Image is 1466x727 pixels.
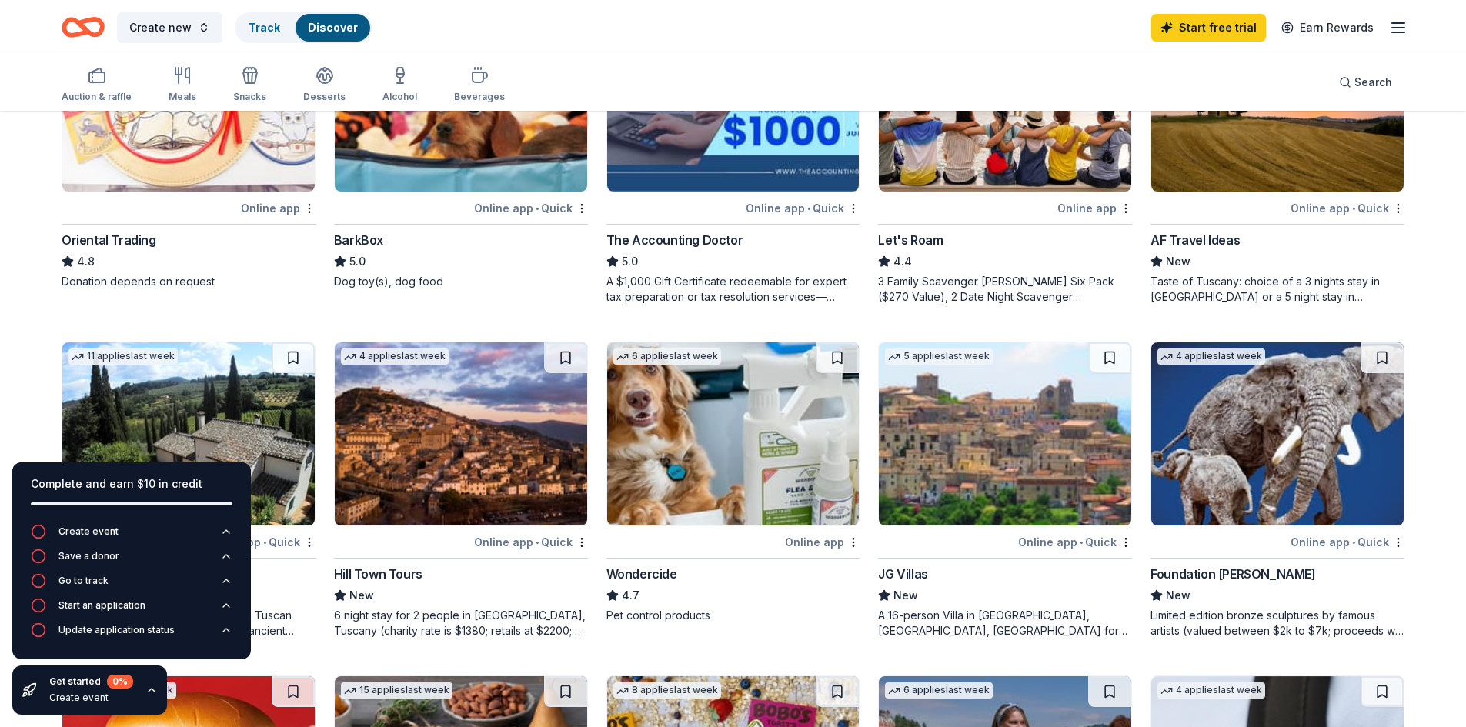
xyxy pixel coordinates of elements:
[746,198,860,218] div: Online app Quick
[31,598,232,622] button: Start an application
[62,342,315,525] img: Image for Villa Sogni D’Oro
[334,231,383,249] div: BarkBox
[1157,682,1265,699] div: 4 applies last week
[1166,252,1190,271] span: New
[1166,586,1190,605] span: New
[169,91,196,103] div: Meals
[382,91,417,103] div: Alcohol
[68,348,178,365] div: 11 applies last week
[49,692,133,704] div: Create event
[1018,532,1132,552] div: Online app Quick
[878,8,1132,305] a: Image for Let's Roam3 applieslast weekOnline appLet's Roam4.43 Family Scavenger [PERSON_NAME] Six...
[1150,8,1404,305] a: Image for AF Travel Ideas17 applieslast weekOnline app•QuickAF Travel IdeasNewTaste of Tuscany: c...
[235,12,372,43] button: TrackDiscover
[454,60,505,111] button: Beverages
[622,252,638,271] span: 5.0
[169,60,196,111] button: Meals
[62,60,132,111] button: Auction & raffle
[341,682,452,699] div: 15 applies last week
[31,573,232,598] button: Go to track
[606,8,860,305] a: Image for The Accounting DoctorTop rated31 applieslast weekOnline app•QuickThe Accounting Doctor5...
[606,608,860,623] div: Pet control products
[878,231,943,249] div: Let's Roam
[233,60,266,111] button: Snacks
[878,342,1132,639] a: Image for JG Villas5 applieslast weekOnline app•QuickJG VillasNewA 16-person Villa in [GEOGRAPHIC...
[241,198,316,218] div: Online app
[606,231,743,249] div: The Accounting Doctor
[334,274,588,289] div: Dog toy(s), dog food
[31,622,232,647] button: Update application status
[62,342,316,639] a: Image for Villa Sogni D’Oro11 applieslast weekOnline app•Quick[GEOGRAPHIC_DATA] D’OroNew7-night s...
[62,9,105,45] a: Home
[606,565,677,583] div: Wondercide
[785,532,860,552] div: Online app
[62,91,132,103] div: Auction & raffle
[349,252,366,271] span: 5.0
[58,599,145,612] div: Start an application
[349,586,374,605] span: New
[1291,198,1404,218] div: Online app Quick
[1157,348,1265,365] div: 4 applies last week
[1151,14,1266,42] a: Start free trial
[807,202,810,215] span: •
[58,575,109,587] div: Go to track
[31,475,232,493] div: Complete and earn $10 in credit
[1150,231,1240,249] div: AF Travel Ideas
[1272,14,1383,42] a: Earn Rewards
[474,198,588,218] div: Online app Quick
[62,274,316,289] div: Donation depends on request
[303,60,346,111] button: Desserts
[1352,536,1355,549] span: •
[31,524,232,549] button: Create event
[454,91,505,103] div: Beverages
[117,12,222,43] button: Create new
[613,348,721,365] div: 6 applies last week
[879,342,1131,525] img: Image for JG Villas
[62,8,316,289] a: Image for Oriental TradingTop rated13 applieslast weekOnline appOriental Trading4.8Donation depen...
[1354,73,1392,92] span: Search
[129,18,192,37] span: Create new
[878,274,1132,305] div: 3 Family Scavenger [PERSON_NAME] Six Pack ($270 Value), 2 Date Night Scavenger [PERSON_NAME] Two ...
[334,608,588,639] div: 6 night stay for 2 people in [GEOGRAPHIC_DATA], Tuscany (charity rate is $1380; retails at $2200;...
[893,252,912,271] span: 4.4
[885,348,993,365] div: 5 applies last week
[1150,342,1404,639] a: Image for Foundation Michelangelo4 applieslast weekOnline app•QuickFoundation [PERSON_NAME]NewLim...
[49,675,133,689] div: Get started
[474,532,588,552] div: Online app Quick
[1327,67,1404,98] button: Search
[107,675,133,689] div: 0 %
[878,608,1132,639] div: A 16-person Villa in [GEOGRAPHIC_DATA], [GEOGRAPHIC_DATA], [GEOGRAPHIC_DATA] for 7days/6nights (R...
[308,21,358,34] a: Discover
[536,536,539,549] span: •
[1352,202,1355,215] span: •
[335,342,587,525] img: Image for Hill Town Tours
[341,348,449,365] div: 4 applies last week
[263,536,266,549] span: •
[1150,608,1404,639] div: Limited edition bronze sculptures by famous artists (valued between $2k to $7k; proceeds will spl...
[58,525,119,538] div: Create event
[878,565,927,583] div: JG Villas
[62,231,156,249] div: Oriental Trading
[1150,565,1315,583] div: Foundation [PERSON_NAME]
[613,682,721,699] div: 8 applies last week
[233,91,266,103] div: Snacks
[893,586,918,605] span: New
[607,342,860,525] img: Image for Wondercide
[334,8,588,289] a: Image for BarkBoxTop rated19 applieslast weekOnline app•QuickBarkBox5.0Dog toy(s), dog food
[249,21,280,34] a: Track
[1291,532,1404,552] div: Online app Quick
[334,565,422,583] div: Hill Town Tours
[382,60,417,111] button: Alcohol
[31,549,232,573] button: Save a donor
[606,342,860,623] a: Image for Wondercide6 applieslast weekOnline appWondercide4.7Pet control products
[606,274,860,305] div: A $1,000 Gift Certificate redeemable for expert tax preparation or tax resolution services—recipi...
[303,91,346,103] div: Desserts
[58,550,119,562] div: Save a donor
[77,252,95,271] span: 4.8
[334,342,588,639] a: Image for Hill Town Tours 4 applieslast weekOnline app•QuickHill Town ToursNew6 night stay for 2 ...
[1080,536,1083,549] span: •
[1151,342,1404,525] img: Image for Foundation Michelangelo
[885,682,993,699] div: 6 applies last week
[622,586,639,605] span: 4.7
[1057,198,1132,218] div: Online app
